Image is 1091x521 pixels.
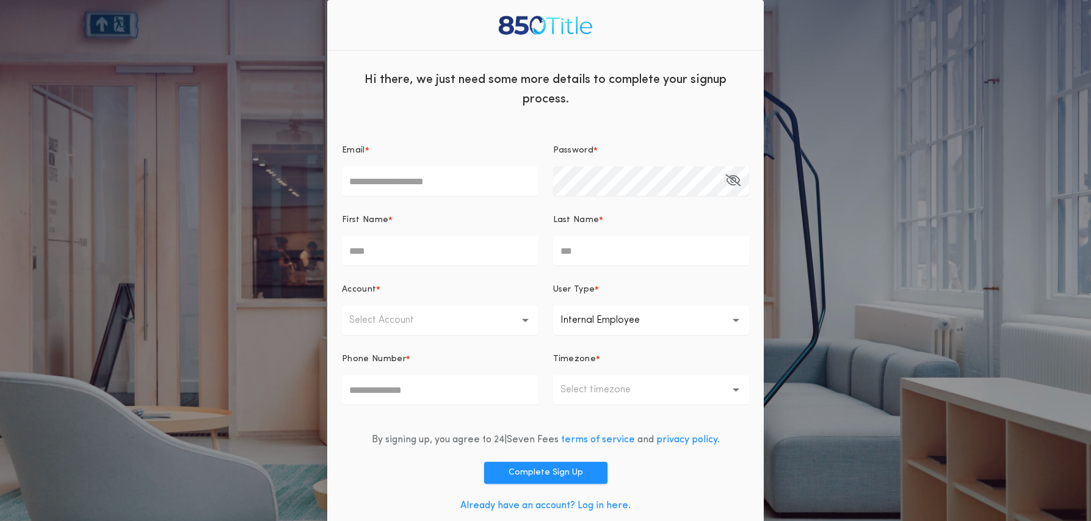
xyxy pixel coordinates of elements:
button: Select timezone [553,375,750,404]
a: terms of service [561,435,635,445]
p: Select Account [349,313,433,328]
p: Timezone [553,353,596,365]
button: Internal Employee [553,306,750,335]
p: Select timezone [560,383,650,397]
div: Hi there, we just need some more details to complete your signup process. [327,60,764,115]
input: Phone Number* [342,375,538,404]
input: Password* [553,167,750,196]
button: Password* [725,167,741,196]
img: logo [496,10,596,40]
p: First Name [342,214,388,226]
p: Password [553,145,594,157]
button: Select Account [342,306,538,335]
p: User Type [553,284,595,296]
p: Email [342,145,365,157]
div: By signing up, you agree to 24|Seven Fees and [372,433,720,447]
a: Already have an account? Log in here. [460,501,631,511]
a: privacy policy. [656,435,720,445]
p: Last Name [553,214,600,226]
p: Internal Employee [560,313,659,328]
input: First Name* [342,236,538,265]
input: Last Name* [553,236,750,265]
p: Phone Number [342,353,406,365]
button: Complete Sign Up [484,462,607,484]
input: Email* [342,167,538,196]
p: Account [342,284,376,296]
